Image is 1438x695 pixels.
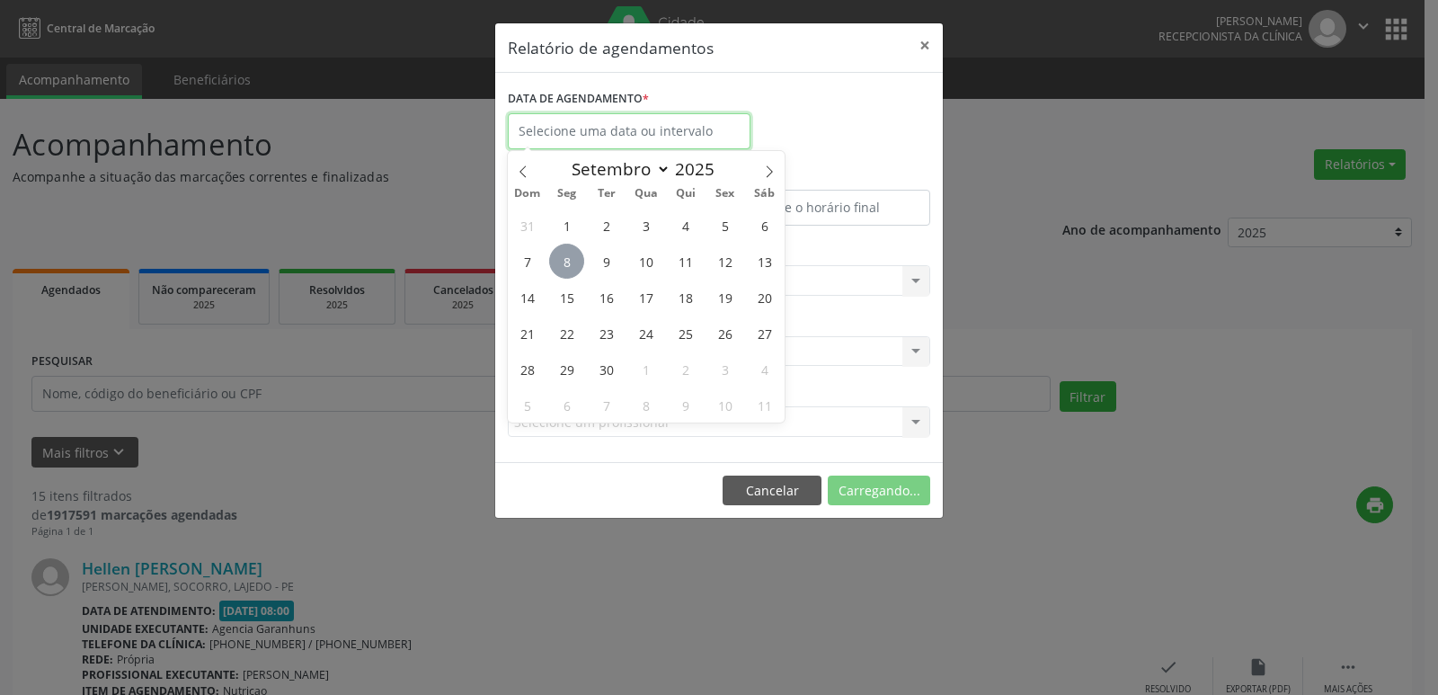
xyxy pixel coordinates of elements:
select: Month [563,156,670,182]
span: Setembro 10, 2025 [628,244,663,279]
span: Setembro 19, 2025 [707,280,742,315]
input: Year [670,157,730,181]
span: Outubro 10, 2025 [707,388,742,423]
span: Setembro 28, 2025 [510,352,545,387]
span: Outubro 2, 2025 [668,352,703,387]
span: Sáb [745,188,785,200]
span: Qua [626,188,666,200]
span: Setembro 20, 2025 [747,280,782,315]
span: Setembro 23, 2025 [589,316,624,351]
span: Setembro 24, 2025 [628,316,663,351]
button: Close [907,23,943,67]
span: Setembro 15, 2025 [549,280,584,315]
span: Outubro 3, 2025 [707,352,742,387]
span: Seg [547,188,587,200]
span: Ter [587,188,626,200]
span: Setembro 26, 2025 [707,316,742,351]
span: Sex [706,188,745,200]
span: Outubro 6, 2025 [549,388,584,423]
span: Setembro 6, 2025 [747,208,782,243]
span: Setembro 14, 2025 [510,280,545,315]
span: Outubro 9, 2025 [668,388,703,423]
span: Setembro 7, 2025 [510,244,545,279]
span: Dom [508,188,547,200]
span: Setembro 2, 2025 [589,208,624,243]
span: Agosto 31, 2025 [510,208,545,243]
input: Selecione uma data ou intervalo [508,113,750,149]
span: Setembro 3, 2025 [628,208,663,243]
span: Setembro 18, 2025 [668,280,703,315]
span: Setembro 5, 2025 [707,208,742,243]
span: Setembro 8, 2025 [549,244,584,279]
span: Setembro 9, 2025 [589,244,624,279]
span: Qui [666,188,706,200]
span: Outubro 5, 2025 [510,388,545,423]
h5: Relatório de agendamentos [508,36,714,59]
span: Setembro 11, 2025 [668,244,703,279]
span: Setembro 27, 2025 [747,316,782,351]
span: Setembro 12, 2025 [707,244,742,279]
span: Setembro 1, 2025 [549,208,584,243]
span: Setembro 22, 2025 [549,316,584,351]
span: Setembro 16, 2025 [589,280,624,315]
span: Setembro 30, 2025 [589,352,624,387]
span: Setembro 13, 2025 [747,244,782,279]
button: Cancelar [723,476,821,506]
span: Outubro 1, 2025 [628,352,663,387]
span: Outubro 8, 2025 [628,388,663,423]
span: Outubro 4, 2025 [747,352,782,387]
label: ATÉ [723,162,930,190]
button: Carregando... [828,476,930,506]
label: DATA DE AGENDAMENTO [508,85,649,113]
input: Selecione o horário final [723,190,930,226]
span: Setembro 21, 2025 [510,316,545,351]
span: Outubro 11, 2025 [747,388,782,423]
span: Setembro 4, 2025 [668,208,703,243]
span: Setembro 17, 2025 [628,280,663,315]
span: Setembro 25, 2025 [668,316,703,351]
span: Outubro 7, 2025 [589,388,624,423]
span: Setembro 29, 2025 [549,352,584,387]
